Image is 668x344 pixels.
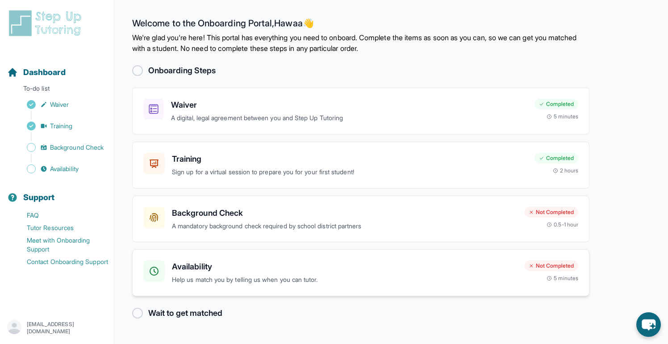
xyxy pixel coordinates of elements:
[50,164,79,173] span: Availability
[50,122,73,130] span: Training
[50,143,104,152] span: Background Check
[132,18,589,32] h2: Welcome to the Onboarding Portal, Hawaa 👋
[27,321,107,335] p: [EMAIL_ADDRESS][DOMAIN_NAME]
[148,64,216,77] h2: Onboarding Steps
[7,320,107,336] button: [EMAIL_ADDRESS][DOMAIN_NAME]
[172,275,517,285] p: Help us match you by telling us when you can tutor.
[547,275,578,282] div: 5 minutes
[172,207,517,219] h3: Background Check
[534,99,578,109] div: Completed
[4,52,110,82] button: Dashboard
[7,120,114,132] a: Training
[7,234,114,256] a: Meet with Onboarding Support
[553,167,579,174] div: 2 hours
[23,66,66,79] span: Dashboard
[524,260,578,271] div: Not Completed
[534,153,578,164] div: Completed
[171,99,527,111] h3: Waiver
[7,9,87,38] img: logo
[7,256,114,268] a: Contact Onboarding Support
[524,207,578,218] div: Not Completed
[23,191,55,204] span: Support
[4,84,110,96] p: To-do list
[547,221,578,228] div: 0.5-1 hour
[50,100,69,109] span: Waiver
[172,167,527,177] p: Sign up for a virtual session to prepare you for your first student!
[4,177,110,207] button: Support
[636,312,661,337] button: chat-button
[132,249,589,296] a: AvailabilityHelp us match you by telling us when you can tutor.Not Completed5 minutes
[132,196,589,243] a: Background CheckA mandatory background check required by school district partnersNot Completed0.5...
[132,88,589,134] a: WaiverA digital, legal agreement between you and Step Up TutoringCompleted5 minutes
[171,113,527,123] p: A digital, legal agreement between you and Step Up Tutoring
[132,32,589,54] p: We're glad you're here! This portal has everything you need to onboard. Complete the items as soo...
[7,141,114,154] a: Background Check
[547,113,578,120] div: 5 minutes
[7,222,114,234] a: Tutor Resources
[7,66,66,79] a: Dashboard
[148,307,222,319] h2: Wait to get matched
[7,209,114,222] a: FAQ
[7,163,114,175] a: Availability
[172,221,517,231] p: A mandatory background check required by school district partners
[172,260,517,273] h3: Availability
[172,153,527,165] h3: Training
[132,142,589,189] a: TrainingSign up for a virtual session to prepare you for your first student!Completed2 hours
[7,98,114,111] a: Waiver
